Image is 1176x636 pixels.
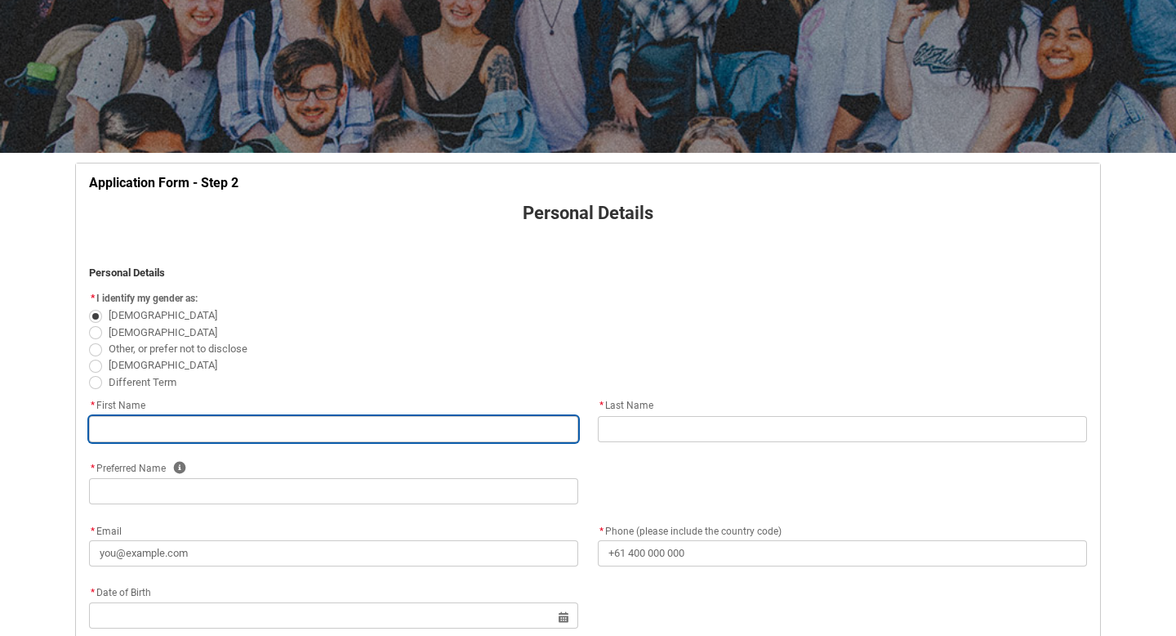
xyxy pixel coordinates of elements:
[89,175,238,190] strong: Application Form - Step 2
[109,326,217,338] span: [DEMOGRAPHIC_DATA]
[109,309,217,321] span: [DEMOGRAPHIC_DATA]
[89,463,166,474] span: Preferred Name
[96,293,198,304] span: I identify my gender as:
[91,463,95,474] abbr: required
[91,400,95,411] abbr: required
[523,203,653,223] strong: Personal Details
[598,540,1087,567] input: +61 400 000 000
[109,343,247,355] span: Other, or prefer not to disclose
[109,376,176,388] span: Different Term
[89,521,128,539] label: Email
[599,400,604,411] abbr: required
[91,526,95,537] abbr: required
[109,359,217,371] span: [DEMOGRAPHIC_DATA]
[89,540,578,567] input: you@example.com
[91,587,95,598] abbr: required
[91,293,95,304] abbr: required
[89,587,151,598] span: Date of Birth
[599,526,604,537] abbr: required
[598,521,788,539] label: Phone (please include the country code)
[598,400,653,411] span: Last Name
[89,400,145,411] span: First Name
[89,266,165,279] strong: Personal Details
